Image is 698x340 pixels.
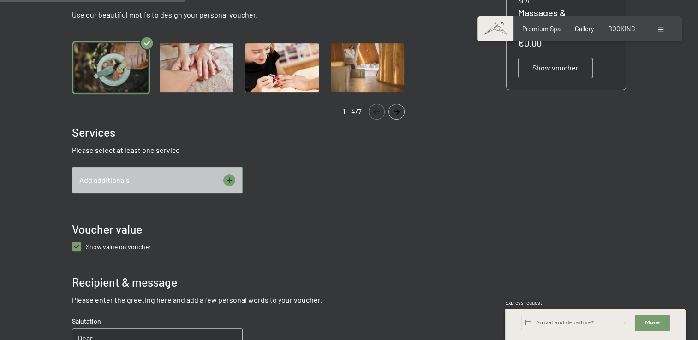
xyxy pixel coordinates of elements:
span: Express request [505,299,542,305]
span: More [645,319,660,327]
a: Gallery [575,25,594,33]
a: BOOKING [608,25,635,33]
button: More [635,315,670,331]
a: Premium Spa [522,25,561,33]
